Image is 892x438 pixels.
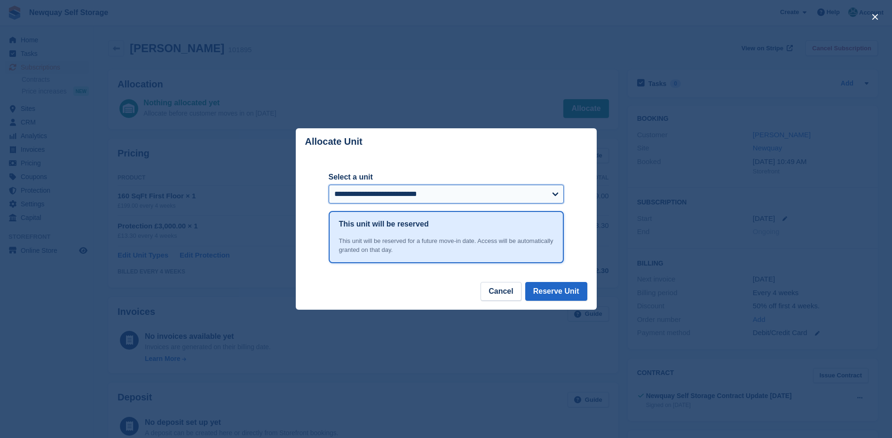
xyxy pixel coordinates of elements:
p: Allocate Unit [305,136,363,147]
div: This unit will be reserved for a future move-in date. Access will be automatically granted on tha... [339,236,553,255]
h1: This unit will be reserved [339,219,429,230]
button: close [868,9,883,24]
label: Select a unit [329,172,564,183]
button: Cancel [481,282,521,301]
button: Reserve Unit [525,282,587,301]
